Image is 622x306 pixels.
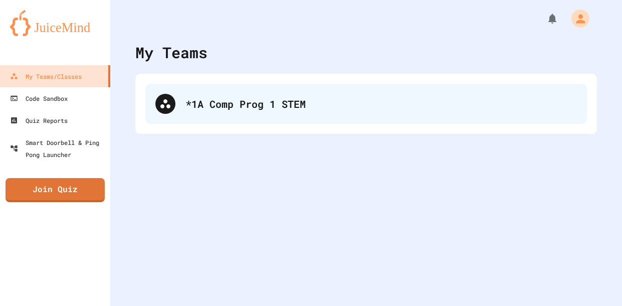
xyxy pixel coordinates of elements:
a: Join Quiz [6,178,105,202]
div: Code Sandbox [10,92,68,104]
div: My Teams [135,41,208,64]
div: Smart Doorbell & Ping Pong Launcher [10,136,106,161]
div: *1A Comp Prog 1 STEM [145,84,587,124]
div: Quiz Reports [10,114,68,126]
div: My Notifications [528,10,561,27]
img: logo-orange.svg [10,10,100,36]
div: My Teams/Classes [10,70,82,82]
div: *1A Comp Prog 1 STEM [185,96,577,111]
div: My Account [561,7,592,30]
